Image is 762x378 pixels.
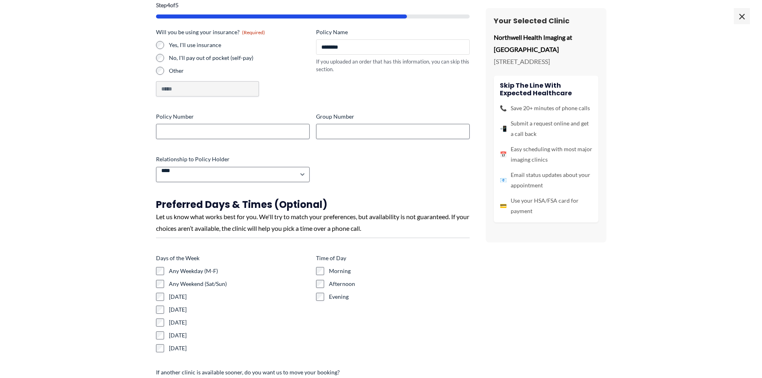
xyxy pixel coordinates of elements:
[169,306,310,314] label: [DATE]
[329,280,470,288] label: Afternoon
[156,113,310,121] label: Policy Number
[156,155,310,163] label: Relationship to Policy Holder
[169,318,310,327] label: [DATE]
[316,113,470,121] label: Group Number
[494,55,598,68] p: [STREET_ADDRESS]
[500,103,592,113] li: Save 20+ minutes of phone calls
[494,16,598,25] h3: Your Selected Clinic
[500,123,507,134] span: 📲
[169,267,310,275] label: Any Weekday (M-F)
[156,198,470,211] h3: Preferred Days & Times (Optional)
[500,144,592,165] li: Easy scheduling with most major imaging clinics
[169,280,310,288] label: Any Weekend (Sat/Sun)
[316,254,346,262] legend: Time of Day
[169,54,310,62] label: No, I'll pay out of pocket (self-pay)
[500,149,507,160] span: 📅
[169,293,310,301] label: [DATE]
[156,2,470,8] p: Step of
[156,254,199,262] legend: Days of the Week
[156,368,340,376] legend: If another clinic is available sooner, do you want us to move your booking?
[329,267,470,275] label: Morning
[316,58,470,73] div: If you uploaded an order that has this information, you can skip this section.
[175,2,179,8] span: 5
[156,211,470,234] div: Let us know what works best for you. We'll try to match your preferences, but availability is not...
[169,41,310,49] label: Yes, I'll use insurance
[500,170,592,191] li: Email status updates about your appointment
[500,175,507,185] span: 📧
[169,344,310,352] label: [DATE]
[169,67,310,75] label: Other
[500,118,592,139] li: Submit a request online and get a call back
[169,331,310,339] label: [DATE]
[156,81,259,97] input: Other Choice, please specify
[500,195,592,216] li: Use your HSA/FSA card for payment
[156,28,265,36] legend: Will you be using your insurance?
[316,28,470,36] label: Policy Name
[167,2,170,8] span: 4
[494,31,598,55] p: Northwell Health Imaging at [GEOGRAPHIC_DATA]
[329,293,470,301] label: Evening
[500,103,507,113] span: 📞
[500,201,507,211] span: 💳
[734,8,750,24] span: ×
[242,29,265,35] span: (Required)
[500,82,592,97] h4: Skip the line with Expected Healthcare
